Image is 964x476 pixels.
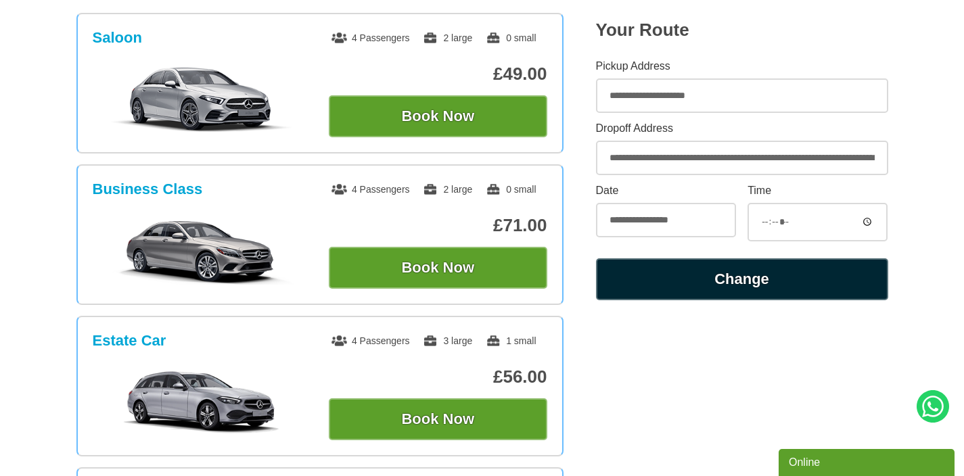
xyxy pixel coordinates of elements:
span: 0 small [486,184,536,195]
button: Book Now [329,247,547,289]
span: 4 Passengers [331,184,410,195]
img: Saloon [99,66,303,133]
p: £49.00 [329,64,547,85]
span: 0 small [486,32,536,43]
span: 4 Passengers [331,32,410,43]
button: Change [596,258,888,300]
span: 2 large [423,32,472,43]
label: Dropoff Address [596,123,888,134]
h3: Estate Car [93,332,166,350]
p: £71.00 [329,215,547,236]
h2: Your Route [596,20,888,41]
button: Book Now [329,95,547,137]
h3: Saloon [93,29,142,47]
label: Time [748,185,888,196]
button: Book Now [329,398,547,440]
img: Estate Car [99,368,303,436]
span: 3 large [423,335,472,346]
h3: Business Class [93,181,203,198]
iframe: chat widget [779,446,957,476]
span: 2 large [423,184,472,195]
span: 1 small [486,335,536,346]
label: Date [596,185,736,196]
span: 4 Passengers [331,335,410,346]
p: £56.00 [329,366,547,387]
img: Business Class [99,217,303,285]
label: Pickup Address [596,61,888,72]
